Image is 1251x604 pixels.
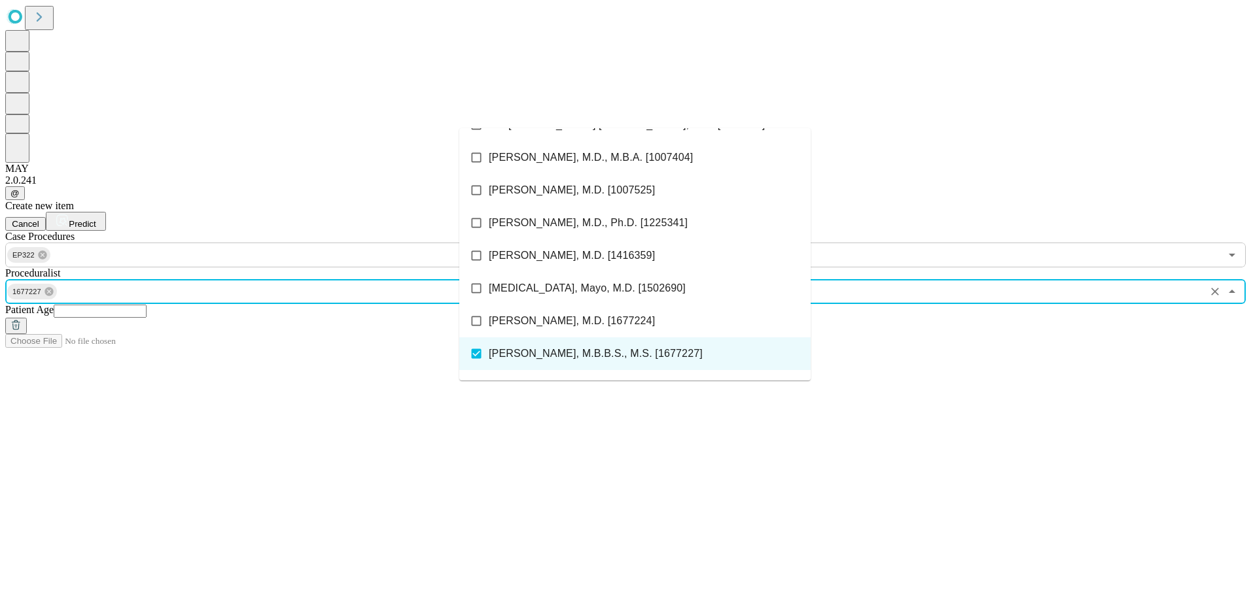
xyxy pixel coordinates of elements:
span: 1677227 [7,284,46,299]
div: 1677227 [7,284,57,299]
span: Scheduled Procedure [5,231,75,242]
span: [PERSON_NAME], M.D., M.B.A. [1007404] [489,150,693,165]
span: Cancel [12,219,39,229]
span: Create new item [5,200,74,211]
span: [PERSON_NAME], [PERSON_NAME], M.D. [1725097] [489,378,749,394]
span: [MEDICAL_DATA], Mayo, M.D. [1502690] [489,280,686,296]
span: Patient Age [5,304,54,315]
div: 2.0.241 [5,175,1246,186]
button: Close [1223,282,1241,301]
span: Proceduralist [5,267,60,278]
span: Predict [69,219,96,229]
span: [PERSON_NAME], M.D., Ph.D. [1225341] [489,215,688,231]
span: [PERSON_NAME], M.D. [1416359] [489,248,655,263]
button: Predict [46,212,106,231]
span: [PERSON_NAME], M.D. [1677224] [489,313,655,329]
button: Clear [1206,282,1224,301]
span: EP322 [7,248,40,263]
button: Open [1223,246,1241,264]
div: MAY [5,163,1246,175]
button: Cancel [5,217,46,231]
div: EP322 [7,247,50,263]
span: [PERSON_NAME], M.D. [1007525] [489,182,655,198]
span: [PERSON_NAME], M.B.B.S., M.S. [1677227] [489,346,703,361]
button: @ [5,186,25,200]
span: @ [10,188,20,198]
